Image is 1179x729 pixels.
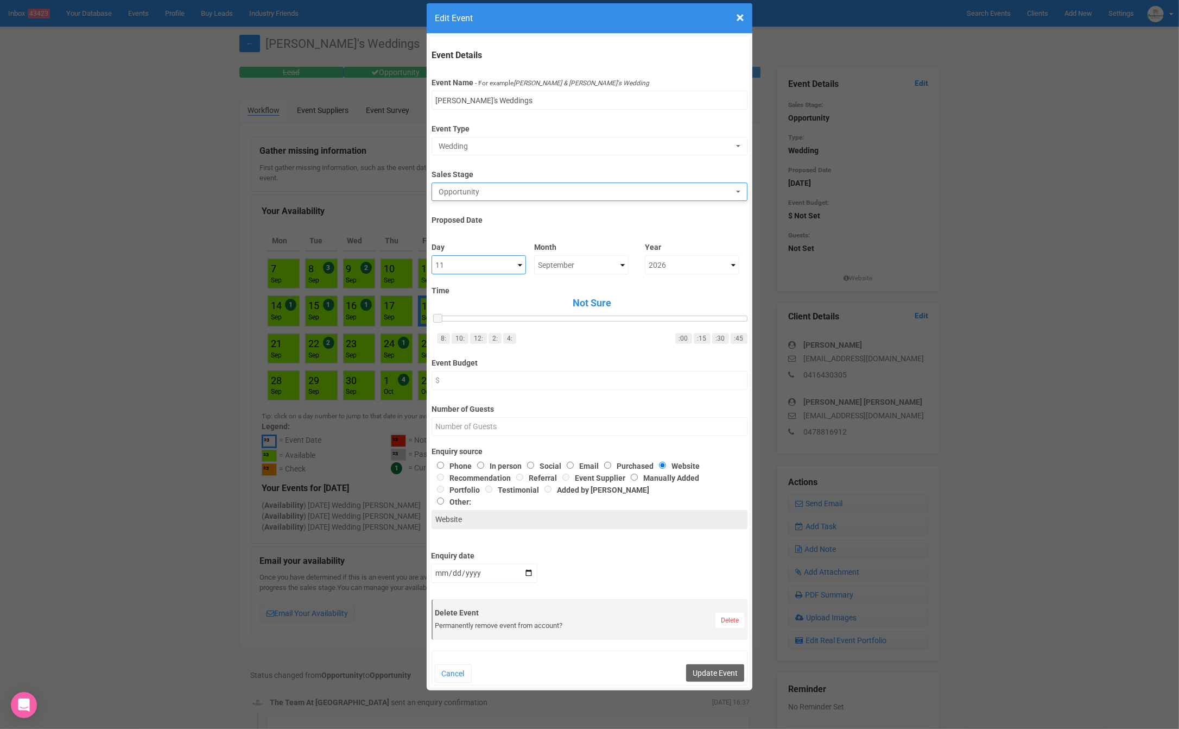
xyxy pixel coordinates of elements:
label: Phone [432,462,472,470]
a: 2: [489,333,502,344]
label: Event Name [432,77,473,88]
label: Enquiry source [432,446,747,457]
div: Open Intercom Messenger [11,692,37,718]
label: Sales Stage [432,165,747,180]
a: 12: [470,333,487,344]
span: Wedding [439,141,733,152]
span: Opportunity [439,186,733,197]
input: Number of Guests [432,417,747,436]
button: Update Event [686,664,744,682]
i: [PERSON_NAME] & [PERSON_NAME]'s Wedding [514,79,649,87]
label: Event Supplier [557,474,625,482]
input: Event Name [432,91,747,110]
a: :30 [712,333,729,344]
label: Delete Event [435,607,745,618]
label: Enquiry date [431,546,537,561]
label: In person [472,462,522,470]
label: Referral [511,474,557,482]
label: Event Budget [432,354,747,368]
label: Proposed Date [432,211,747,225]
label: Added by [PERSON_NAME] [539,486,649,494]
label: Event Type [432,120,747,134]
h4: Edit Event [435,11,744,25]
label: Month [534,238,629,253]
legend: Event Details [432,49,747,62]
label: Time [432,285,747,296]
label: Recommendation [432,474,511,482]
a: 8: [437,333,450,344]
a: :00 [675,333,692,344]
label: Social [522,462,561,470]
label: Day [432,238,526,253]
label: Purchased [599,462,654,470]
input: $ [432,371,747,390]
label: Other: [432,495,731,507]
span: × [736,9,744,27]
div: Permanently remove event from account? [435,621,745,631]
label: Number of Guests [432,400,747,414]
a: Delete [715,613,744,628]
label: Email [561,462,599,470]
button: Cancel [435,664,472,683]
label: Testimonial [480,486,539,494]
a: 10: [452,333,468,344]
label: Portfolio [432,486,480,494]
small: - For example [475,79,649,87]
label: Manually Added [625,474,699,482]
a: :15 [694,333,711,344]
span: Not Sure [437,296,747,310]
label: Website [654,462,700,470]
label: Year [645,238,739,253]
a: :45 [731,333,747,344]
a: 4: [503,333,516,344]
